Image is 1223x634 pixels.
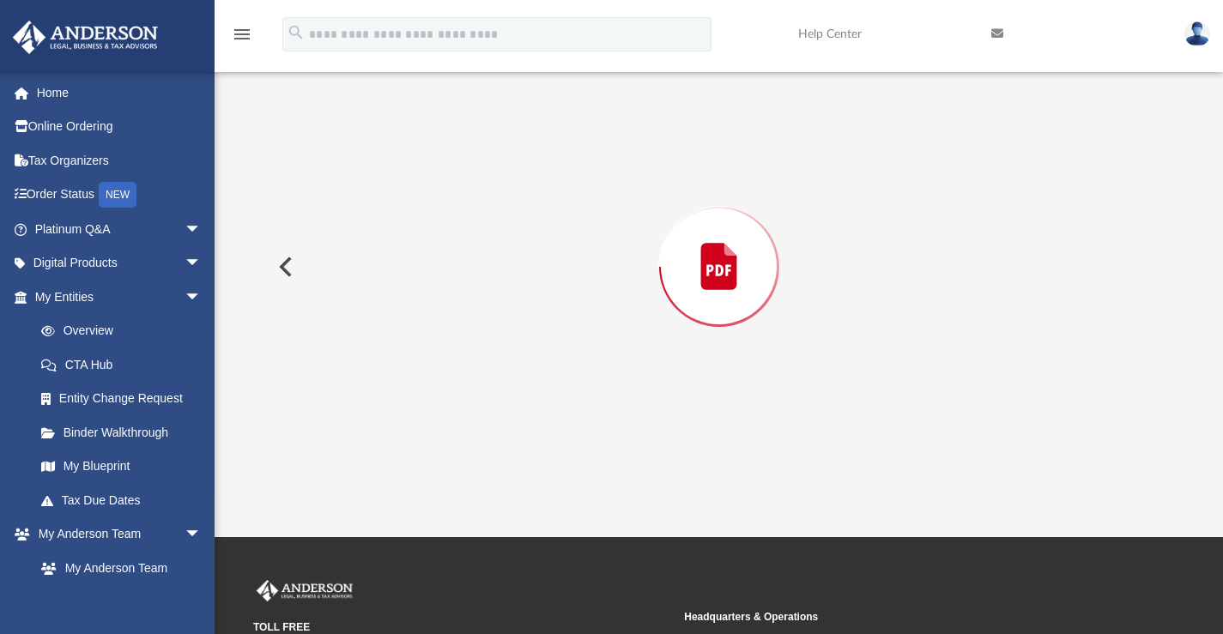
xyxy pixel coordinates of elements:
a: Platinum Q&Aarrow_drop_down [12,212,227,246]
span: arrow_drop_down [185,212,219,247]
span: arrow_drop_down [185,280,219,315]
a: Digital Productsarrow_drop_down [12,246,227,281]
span: arrow_drop_down [185,517,219,552]
img: User Pic [1184,21,1210,46]
a: Order StatusNEW [12,178,227,213]
div: NEW [99,182,136,208]
a: Tax Due Dates [24,483,227,517]
i: search [287,23,306,42]
span: arrow_drop_down [185,246,219,281]
a: My Entitiesarrow_drop_down [12,280,227,314]
a: menu [232,33,252,45]
button: Previous File [265,243,303,291]
a: Tax Organizers [12,143,227,178]
a: My Anderson Team [24,551,210,585]
a: CTA Hub [24,347,227,382]
a: Binder Walkthrough [24,415,227,450]
small: Headquarters & Operations [684,609,1103,625]
a: Overview [24,314,227,348]
a: My Anderson Teamarrow_drop_down [12,517,219,552]
img: Anderson Advisors Platinum Portal [253,580,356,602]
a: Entity Change Request [24,382,227,416]
img: Anderson Advisors Platinum Portal [8,21,163,54]
a: My Blueprint [24,450,219,484]
a: Online Ordering [12,110,227,144]
i: menu [232,24,252,45]
a: Home [12,75,227,110]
